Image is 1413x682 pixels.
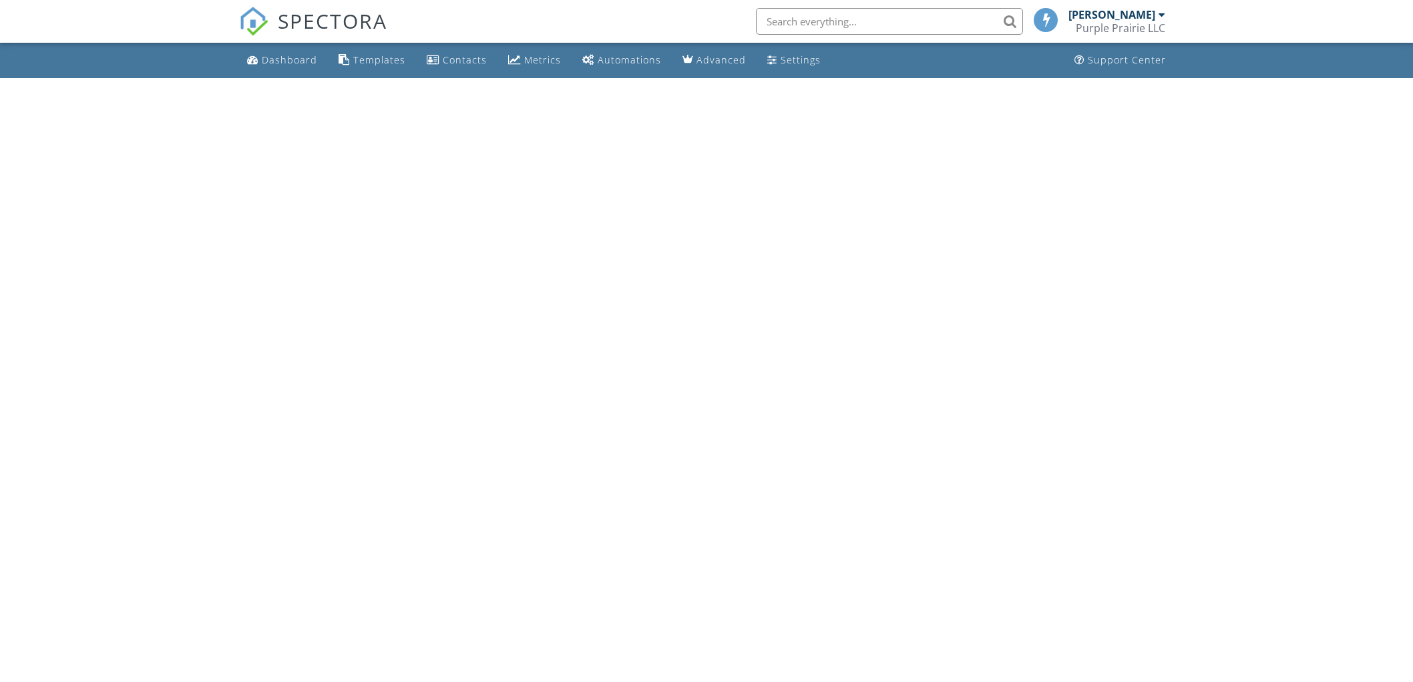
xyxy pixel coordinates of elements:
div: Advanced [696,53,746,66]
div: Dashboard [262,53,317,66]
div: Automations [598,53,661,66]
div: Templates [353,53,405,66]
div: Purple Prairie LLC [1076,21,1165,35]
div: [PERSON_NAME] [1068,8,1155,21]
a: SPECTORA [239,18,387,46]
input: Search everything... [756,8,1023,35]
a: Support Center [1069,48,1171,73]
div: Settings [781,53,821,66]
img: The Best Home Inspection Software - Spectora [239,7,268,36]
div: Support Center [1088,53,1166,66]
a: Contacts [421,48,492,73]
div: Metrics [524,53,561,66]
div: Contacts [443,53,487,66]
a: Settings [762,48,826,73]
a: Advanced [677,48,751,73]
span: SPECTORA [278,7,387,35]
a: Templates [333,48,411,73]
a: Automations (Basic) [577,48,666,73]
a: Dashboard [242,48,323,73]
a: Metrics [503,48,566,73]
